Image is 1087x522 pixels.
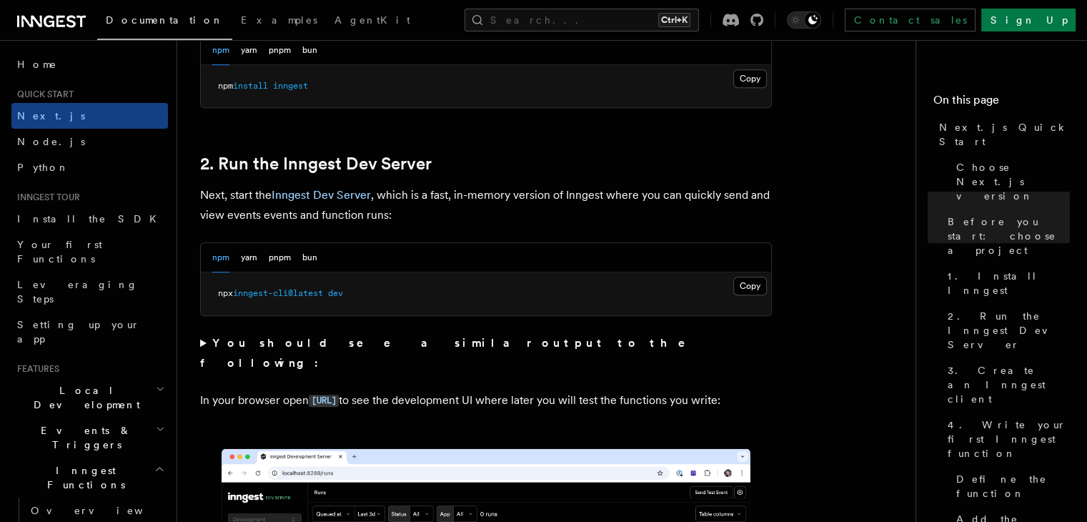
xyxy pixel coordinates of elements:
span: Quick start [11,89,74,100]
a: 1. Install Inngest [942,263,1070,303]
span: 2. Run the Inngest Dev Server [948,309,1070,352]
button: pnpm [269,36,291,65]
a: Contact sales [845,9,976,31]
span: Events & Triggers [11,423,156,452]
span: Python [17,162,69,173]
button: Copy [733,69,767,88]
span: npx [218,288,233,298]
span: dev [328,288,343,298]
a: 3. Create an Inngest client [942,358,1070,412]
a: Inngest Dev Server [272,188,371,202]
span: Your first Functions [17,239,102,265]
a: Next.js Quick Start [933,114,1070,154]
a: Node.js [11,129,168,154]
span: inngest-cli@latest [233,288,323,298]
a: Python [11,154,168,180]
span: Leveraging Steps [17,279,138,305]
a: Choose Next.js version [950,154,1070,209]
span: install [233,81,268,91]
span: Inngest Functions [11,463,154,492]
p: Next, start the , which is a fast, in-memory version of Inngest where you can quickly send and vi... [200,185,772,225]
span: Local Development [11,383,156,412]
button: Events & Triggers [11,418,168,458]
span: Before you start: choose a project [948,215,1070,257]
a: Examples [232,4,326,39]
span: 4. Write your first Inngest function [948,418,1070,461]
a: Install the SDK [11,206,168,232]
a: Leveraging Steps [11,272,168,312]
a: Sign Up [981,9,1076,31]
a: 2. Run the Inngest Dev Server [942,303,1070,358]
a: [URL] [309,393,339,407]
span: Examples [241,14,317,26]
a: Home [11,51,168,77]
span: Choose Next.js version [956,160,1070,203]
p: In your browser open to see the development UI where later you will test the functions you write: [200,390,772,411]
button: Inngest Functions [11,458,168,498]
button: bun [302,36,317,65]
span: Features [11,363,59,375]
button: yarn [241,243,257,272]
button: npm [212,243,229,272]
strong: You should see a similar output to the following: [200,336,705,370]
button: yarn [241,36,257,65]
span: Next.js Quick Start [939,120,1070,149]
a: 4. Write your first Inngest function [942,412,1070,466]
span: 3. Create an Inngest client [948,363,1070,406]
button: bun [302,243,317,272]
a: Before you start: choose a project [942,209,1070,263]
span: Next.js [17,110,85,122]
span: Documentation [106,14,224,26]
a: AgentKit [326,4,419,39]
span: Install the SDK [17,213,165,225]
span: inngest [273,81,308,91]
button: Search...Ctrl+K [465,9,699,31]
span: Define the function [956,472,1070,501]
a: Define the function [950,466,1070,506]
button: Copy [733,277,767,295]
a: Setting up your app [11,312,168,352]
h4: On this page [933,92,1070,114]
span: 1. Install Inngest [948,269,1070,297]
span: Setting up your app [17,319,140,345]
span: Node.js [17,136,85,147]
button: Local Development [11,378,168,418]
span: Overview [31,505,178,516]
summary: You should see a similar output to the following: [200,333,772,373]
a: Documentation [97,4,232,40]
code: [URL] [309,395,339,407]
span: npm [218,81,233,91]
kbd: Ctrl+K [658,13,690,27]
span: AgentKit [334,14,410,26]
button: npm [212,36,229,65]
button: pnpm [269,243,291,272]
a: Your first Functions [11,232,168,272]
span: Inngest tour [11,192,80,203]
a: 2. Run the Inngest Dev Server [200,154,432,174]
a: Next.js [11,103,168,129]
span: Home [17,57,57,72]
button: Toggle dark mode [787,11,821,29]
